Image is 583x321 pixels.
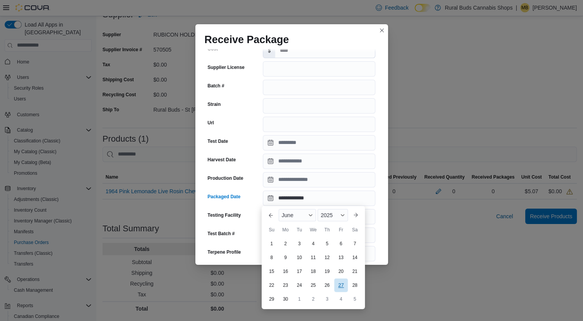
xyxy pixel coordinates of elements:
span: 2025 [321,212,333,218]
label: Supplier License [208,64,245,70]
div: Tu [293,224,306,236]
div: Fr [335,224,347,236]
input: Press the down key to open a popover containing a calendar. [263,154,375,169]
label: Production Date [208,175,244,181]
input: Press the down key to enter a popover containing a calendar. Press the escape key to close the po... [263,191,375,206]
div: day-2 [307,293,319,305]
input: Press the down key to open a popover containing a calendar. [263,172,375,187]
label: Strain [208,101,221,107]
label: Batch # [208,83,224,89]
div: day-22 [265,279,278,291]
label: $ [263,43,275,58]
div: day-10 [293,251,306,264]
div: day-23 [279,279,292,291]
label: Terpene Profile [208,249,241,255]
div: day-18 [307,265,319,278]
button: Closes this modal window [377,26,386,35]
label: Cost [208,46,220,52]
div: day-2 [279,237,292,250]
label: Packaged Date [208,194,240,200]
div: Sa [349,224,361,236]
label: Harvest Date [208,157,236,163]
button: Next month [349,209,362,221]
div: day-4 [335,293,347,305]
input: Press the down key to open a popover containing a calendar. [263,135,375,150]
div: day-7 [349,237,361,250]
div: day-24 [293,279,306,291]
div: day-13 [335,251,347,264]
div: day-15 [265,265,278,278]
div: day-12 [321,251,333,264]
div: day-19 [321,265,333,278]
div: day-4 [307,237,319,250]
div: day-11 [307,251,319,264]
h1: Receive Package [205,33,289,46]
div: day-20 [335,265,347,278]
div: day-26 [321,279,333,291]
div: day-29 [265,293,278,305]
span: June [282,212,293,218]
div: day-9 [279,251,292,264]
label: Test Date [208,138,228,144]
div: Button. Open the month selector. June is currently selected. [279,209,316,221]
div: day-1 [293,293,306,305]
div: day-21 [349,265,361,278]
div: day-30 [279,293,292,305]
label: Url [208,120,214,126]
div: Su [265,224,278,236]
div: day-1 [265,237,278,250]
label: Test Batch # [208,231,235,237]
div: day-25 [307,279,319,291]
div: day-6 [335,237,347,250]
div: day-28 [349,279,361,291]
div: day-27 [334,279,348,292]
div: Mo [279,224,292,236]
div: day-3 [293,237,306,250]
label: Testing Facility [208,212,241,218]
div: Button. Open the year selector. 2025 is currently selected. [318,209,348,221]
div: day-5 [321,237,333,250]
div: day-17 [293,265,306,278]
div: day-3 [321,293,333,305]
div: June, 2025 [265,237,362,306]
div: We [307,224,319,236]
div: day-16 [279,265,292,278]
div: day-5 [349,293,361,305]
button: Previous Month [265,209,277,221]
div: day-8 [265,251,278,264]
div: day-14 [349,251,361,264]
div: Th [321,224,333,236]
